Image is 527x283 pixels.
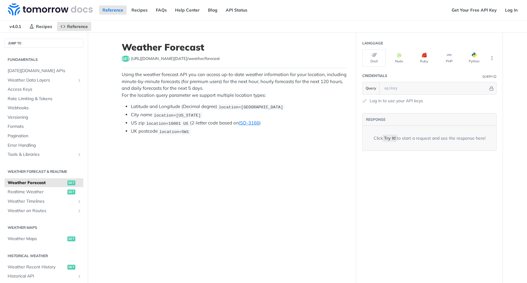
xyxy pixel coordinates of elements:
span: Weather on Routes [8,208,75,214]
span: get [67,236,75,241]
li: US zip (2-letter code based on ) [131,120,347,127]
i: Information [493,75,497,78]
span: Historical API [8,273,75,279]
a: Reference [99,5,127,15]
span: Weather Forecast [8,180,66,186]
li: Latitude and Longitude (Decimal degree) [131,103,347,110]
a: Weather TimelinesShow subpages for Weather Timelines [5,197,83,206]
span: Error Handling [8,142,82,148]
div: Query [482,74,493,79]
a: Formats [5,122,83,131]
a: FAQs [152,5,170,15]
h2: Weather Forecast & realtime [5,169,83,174]
button: Ruby [412,49,436,67]
span: Weather Maps [8,236,66,242]
button: Show subpages for Weather on Routes [77,208,82,213]
span: Formats [8,124,82,130]
code: location=10001 US [145,121,190,127]
a: Access Keys [5,85,83,94]
span: Versioning [8,114,82,121]
button: Show subpages for Weather Data Layers [77,78,82,83]
a: Weather on RoutesShow subpages for Weather on Routes [5,206,83,215]
code: Try It! [383,135,397,141]
button: PHP [437,49,461,67]
button: Show subpages for Weather Timelines [77,199,82,204]
button: JUMP TO [5,39,83,48]
a: Help Center [172,5,203,15]
button: RESPONSE [366,117,386,123]
span: Access Keys [8,86,82,93]
div: Click to start a request and see the response here! [374,135,486,141]
a: Weather Data LayersShow subpages for Weather Data Layers [5,76,83,85]
span: [DATE][DOMAIN_NAME] APIs [8,68,82,74]
span: Weather Recent History [8,264,66,270]
span: get [122,56,130,62]
a: Get Your Free API Key [448,5,500,15]
span: Pagination [8,133,82,139]
button: More Languages [487,54,497,63]
button: Node [387,49,411,67]
svg: More ellipsis [489,55,495,61]
span: Rate Limiting & Tokens [8,96,82,102]
a: Weather Recent Historyget [5,263,83,272]
a: Realtime Weatherget [5,187,83,197]
h2: Weather Maps [5,225,83,230]
input: apikey [381,82,488,94]
span: Reference [67,24,88,29]
a: Reference [57,22,91,31]
a: ISO-3166 [239,120,259,126]
span: get [67,190,75,194]
a: API Status [222,5,251,15]
div: QueryInformation [482,74,497,79]
a: Tools & LibrariesShow subpages for Tools & Libraries [5,150,83,159]
a: Historical APIShow subpages for Historical API [5,272,83,281]
h2: Historical Weather [5,253,83,259]
span: Recipes [36,24,52,29]
code: location=SW1 [158,129,191,135]
li: UK postcode [131,128,347,135]
img: Tomorrow.io Weather API Docs [8,3,93,16]
p: Using the weather forecast API you can access up-to-date weather information for your location, i... [122,71,347,99]
a: Weather Mapsget [5,234,83,243]
button: Show subpages for Historical API [77,274,82,279]
a: Pagination [5,131,83,141]
span: Weather Data Layers [8,77,75,83]
a: Error Handling [5,141,83,150]
span: Webhooks [8,105,82,111]
code: location=[GEOGRAPHIC_DATA] [217,104,285,110]
span: Tools & Libraries [8,152,75,158]
span: Weather Timelines [8,198,75,204]
button: Python [462,49,486,67]
a: Webhooks [5,103,83,113]
a: Blog [205,5,221,15]
a: Versioning [5,113,83,122]
span: get [67,265,75,270]
li: City name [131,111,347,118]
a: Weather Forecastget [5,178,83,187]
div: Language [362,40,383,46]
code: location=[US_STATE] [152,112,203,118]
h2: Fundamentals [5,57,83,62]
button: Hide [488,85,495,91]
a: Rate Limiting & Tokens [5,94,83,103]
a: Log in to use your API keys [370,98,423,104]
span: Realtime Weather [8,189,66,195]
div: Credentials [362,73,387,79]
span: https://api.tomorrow.io/v4/weather/forecast [131,56,220,62]
span: Query [366,86,376,91]
button: Query [363,82,380,94]
a: Recipes [26,22,56,31]
span: get [67,180,75,185]
a: Log In [502,5,521,15]
span: v4.0.1 [6,22,24,31]
button: Show subpages for Tools & Libraries [77,152,82,157]
h1: Weather Forecast [122,42,347,53]
a: Recipes [128,5,151,15]
button: Shell [362,49,386,67]
a: [DATE][DOMAIN_NAME] APIs [5,66,83,75]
